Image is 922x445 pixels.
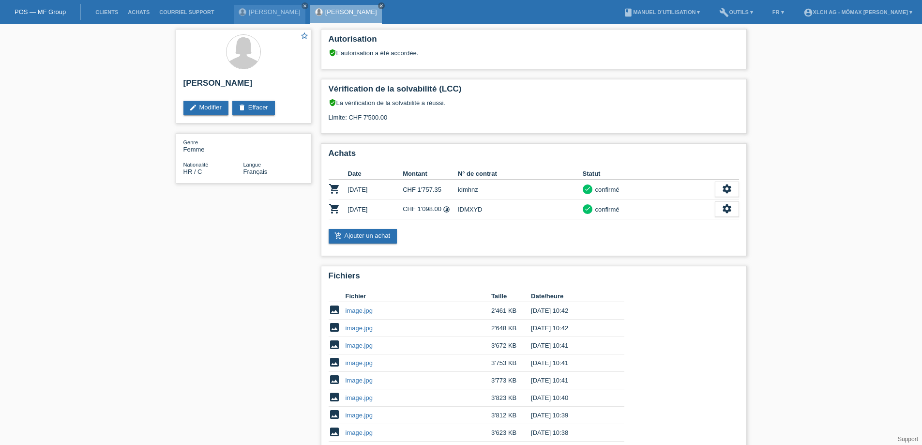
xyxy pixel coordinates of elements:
[346,324,373,332] a: image.jpg
[583,168,715,180] th: Statut
[348,168,403,180] th: Date
[491,302,531,320] td: 2'461 KB
[531,320,610,337] td: [DATE] 10:42
[183,78,303,93] h2: [PERSON_NAME]
[491,320,531,337] td: 2'648 KB
[584,205,591,212] i: check
[531,407,610,424] td: [DATE] 10:39
[238,104,246,111] i: delete
[491,337,531,354] td: 3'672 KB
[584,185,591,192] i: check
[329,339,340,351] i: image
[346,377,373,384] a: image.jpg
[592,184,620,195] div: confirmé
[329,356,340,368] i: image
[619,9,705,15] a: bookManuel d’utilisation ▾
[458,199,583,219] td: IDMXYD
[183,139,198,145] span: Genre
[458,180,583,199] td: idmhnz
[531,354,610,372] td: [DATE] 10:41
[249,8,301,15] a: [PERSON_NAME]
[531,372,610,389] td: [DATE] 10:41
[799,9,917,15] a: account_circleXLCH AG - Mömax [PERSON_NAME] ▾
[458,168,583,180] th: N° de contrat
[123,9,154,15] a: Achats
[346,412,373,419] a: image.jpg
[302,3,307,8] i: close
[378,2,385,9] a: close
[329,49,336,57] i: verified_user
[491,424,531,442] td: 3'623 KB
[91,9,123,15] a: Clients
[329,322,340,333] i: image
[531,302,610,320] td: [DATE] 10:42
[403,180,458,199] td: CHF 1'757.35
[348,180,403,199] td: [DATE]
[491,291,531,302] th: Taille
[491,389,531,407] td: 3'823 KB
[531,337,610,354] td: [DATE] 10:41
[348,199,403,219] td: [DATE]
[329,49,739,57] div: L’autorisation a été accordée.
[183,101,228,115] a: editModifier
[768,9,789,15] a: FR ▾
[329,34,739,49] h2: Autorisation
[329,149,739,163] h2: Achats
[346,307,373,314] a: image.jpg
[334,232,342,240] i: add_shopping_cart
[803,8,813,17] i: account_circle
[491,407,531,424] td: 3'812 KB
[329,183,340,195] i: POSP00007370
[531,424,610,442] td: [DATE] 10:38
[154,9,219,15] a: Courriel Support
[531,291,610,302] th: Date/heure
[714,9,757,15] a: buildOutils ▾
[189,104,197,111] i: edit
[346,394,373,401] a: image.jpg
[491,372,531,389] td: 3'773 KB
[592,204,620,215] div: confirmé
[722,203,732,214] i: settings
[183,138,243,153] div: Femme
[329,409,340,420] i: image
[243,162,261,168] span: Langue
[403,168,458,180] th: Montant
[379,3,384,8] i: close
[329,374,340,385] i: image
[346,429,373,436] a: image.jpg
[325,8,377,15] a: [PERSON_NAME]
[183,162,209,168] span: Nationalité
[300,31,309,42] a: star_border
[300,31,309,40] i: star_border
[346,291,491,302] th: Fichier
[329,426,340,438] i: image
[329,203,340,215] i: POSP00027529
[329,391,340,403] i: image
[491,354,531,372] td: 3'753 KB
[722,184,732,194] i: settings
[403,199,458,219] td: CHF 1'098.00
[719,8,729,17] i: build
[15,8,66,15] a: POS — MF Group
[623,8,633,17] i: book
[329,229,397,244] a: add_shopping_cartAjouter un achat
[346,359,373,367] a: image.jpg
[346,342,373,349] a: image.jpg
[329,271,739,286] h2: Fichiers
[302,2,308,9] a: close
[329,99,336,107] i: verified_user
[443,206,450,213] i: Taux fixes - Paiement d’intérêts par le client (12 versements)
[329,304,340,316] i: image
[232,101,275,115] a: deleteEffacer
[183,168,202,175] span: Croatie / C / 09.11.1992
[531,389,610,407] td: [DATE] 10:40
[329,99,739,128] div: La vérification de la solvabilité a réussi. Limite: CHF 7'500.00
[243,168,268,175] span: Français
[329,84,739,99] h2: Vérification de la solvabilité (LCC)
[898,436,918,443] a: Support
